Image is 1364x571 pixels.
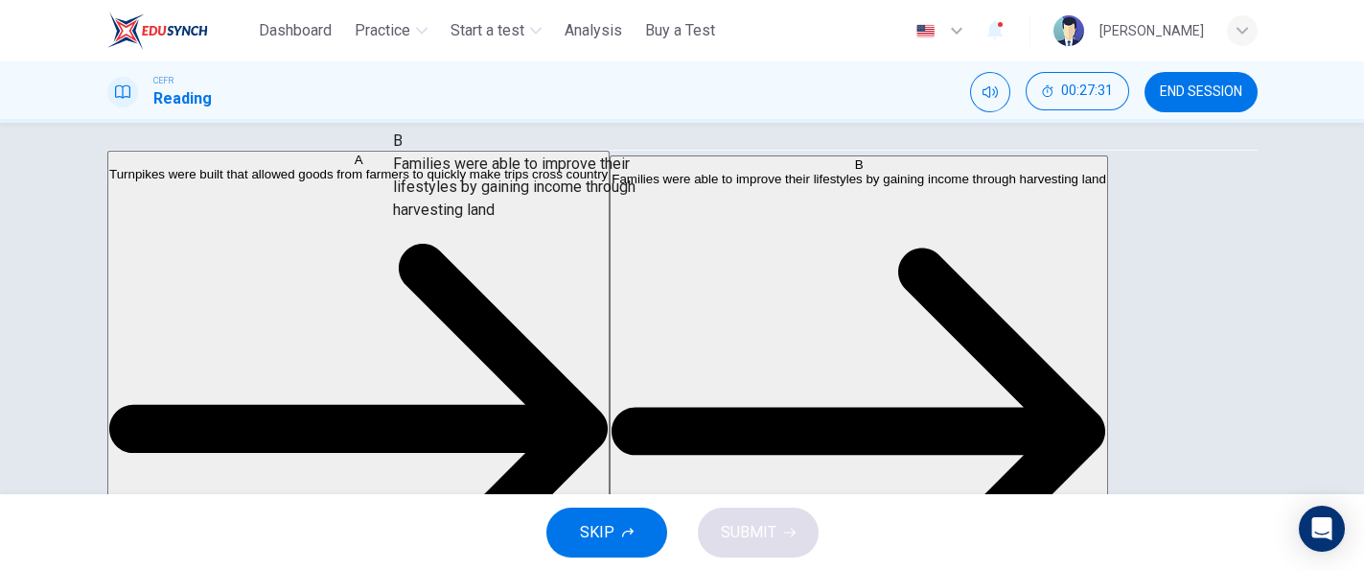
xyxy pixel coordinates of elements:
[546,508,667,558] button: SKIP
[153,87,212,110] h1: Reading
[347,13,435,48] button: Practice
[612,171,1106,185] span: Families were able to improve their lifestyles by gaining income through harvesting land
[109,167,608,181] span: Turnpikes were built that allowed goods from farmers to quickly make trips cross country
[645,19,715,42] span: Buy a Test
[109,153,608,167] div: A
[913,24,937,38] img: en
[107,104,1258,150] div: Choose test type tabs
[1026,72,1129,110] button: 00:27:31
[1144,72,1258,112] button: END SESSION
[612,156,1106,171] div: B
[580,519,614,546] span: SKIP
[107,12,252,50] a: ELTC logo
[451,19,524,42] span: Start a test
[637,13,723,48] button: Buy a Test
[1026,72,1129,112] div: Hide
[1099,19,1204,42] div: [PERSON_NAME]
[1053,15,1084,46] img: Profile picture
[970,72,1010,112] div: Mute
[443,13,549,48] button: Start a test
[557,13,630,48] button: Analysis
[1299,506,1345,552] div: Open Intercom Messenger
[1160,84,1242,100] span: END SESSION
[565,19,622,42] span: Analysis
[1061,83,1113,99] span: 00:27:31
[153,74,173,87] span: CEFR
[557,13,630,48] div: You need a license to access this content
[259,19,332,42] span: Dashboard
[107,12,208,50] img: ELTC logo
[355,19,410,42] span: Practice
[251,13,339,48] button: Dashboard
